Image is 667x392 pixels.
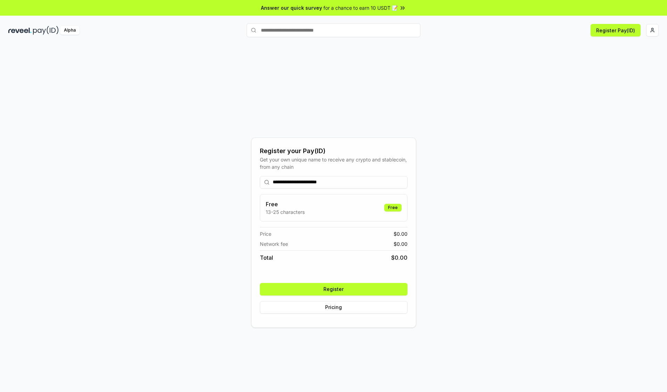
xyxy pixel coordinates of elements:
[8,26,32,35] img: reveel_dark
[260,301,407,314] button: Pricing
[260,240,288,248] span: Network fee
[323,4,398,11] span: for a chance to earn 10 USDT 📝
[266,208,305,216] p: 13-25 characters
[260,156,407,170] div: Get your own unique name to receive any crypto and stablecoin, from any chain
[591,24,641,36] button: Register Pay(ID)
[261,4,322,11] span: Answer our quick survey
[260,146,407,156] div: Register your Pay(ID)
[394,240,407,248] span: $ 0.00
[33,26,59,35] img: pay_id
[260,283,407,295] button: Register
[260,230,271,237] span: Price
[266,200,305,208] h3: Free
[260,253,273,262] span: Total
[60,26,80,35] div: Alpha
[394,230,407,237] span: $ 0.00
[384,204,402,211] div: Free
[391,253,407,262] span: $ 0.00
